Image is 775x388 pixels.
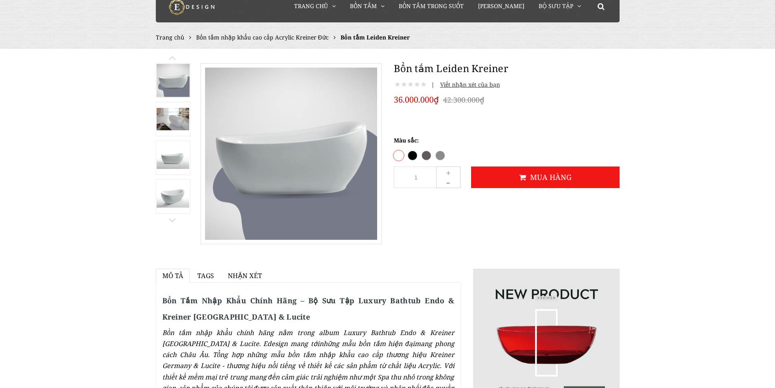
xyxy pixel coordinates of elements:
[402,81,406,88] i: Not rated yet!
[319,339,415,348] a: những mẫu bồn tắm hiện đại
[196,33,329,41] a: Bồn tắm nhập khẩu cao cấp Acrylic Kreiner Đức
[394,80,427,90] div: Not rated yet!
[157,64,190,97] img: Bồn tắm Leiden Kreiner
[436,81,500,88] span: Viết nhận xét của bạn
[157,185,190,207] img: Bồn tắm Leiden Kreiner
[394,61,620,76] h1: Bồn tắm Leiden Kreiner
[341,33,410,41] span: Bồn tắm Leiden Kreiner
[421,81,426,88] i: Not rated yet!
[408,81,413,88] i: Not rated yet!
[162,296,454,321] strong: Bồn Tắm Nhập Khẩu Chính Hãng – Bộ Sưu Tập Luxury Bathtub Endo & Kreiner [GEOGRAPHIC_DATA] & Lucite
[294,2,328,10] span: Trang chủ
[156,33,184,41] a: Trang chủ
[478,2,524,10] span: [PERSON_NAME]
[431,81,434,88] span: |
[443,95,484,105] del: 42.300.000₫
[395,81,400,88] i: Not rated yet!
[394,94,439,106] span: 36.000.000₫
[350,2,377,10] span: Bồn Tắm
[415,81,419,88] i: Not rated yet!
[162,271,183,280] span: Mô tả
[539,2,573,10] span: Bộ Sưu Tập
[157,147,190,169] img: Bồn tắm Leiden Kreiner
[197,271,214,280] span: Tags
[471,167,620,188] button: Mua hàng
[436,167,461,178] button: +
[394,134,620,147] div: Màu sắc:
[436,176,461,188] button: -
[399,2,464,10] span: Bồn Tắm Trong Suốt
[157,108,190,130] img: Bồn tắm Leiden Kreiner
[228,271,262,280] span: Nhận xét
